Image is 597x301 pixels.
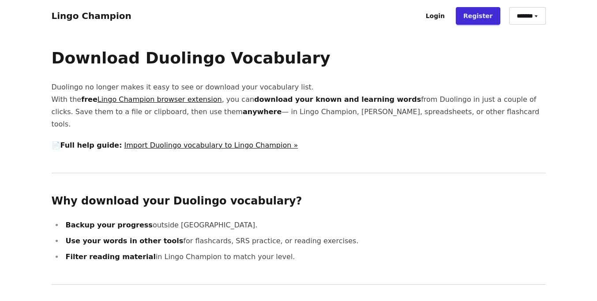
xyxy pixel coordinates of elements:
h1: Download Duolingo Vocabulary [52,49,546,67]
strong: Use your words in other tools [66,237,184,245]
strong: Backup your progress [66,221,153,229]
strong: Full help guide: [60,141,122,149]
p: Duolingo no longer makes it easy to see or download your vocabulary list. With the , you can from... [52,81,546,130]
strong: anywhere [243,108,282,116]
li: outside [GEOGRAPHIC_DATA]. [63,219,546,231]
strong: Filter reading material [66,253,156,261]
li: in Lingo Champion to match your level. [63,251,546,263]
a: Login [418,7,452,25]
strong: download your known and learning words [254,95,421,104]
h2: Why download your Duolingo vocabulary? [52,194,546,208]
a: Register [456,7,500,25]
strong: free [81,95,222,104]
a: Lingo Champion browser extension [98,95,222,104]
a: Lingo Champion [52,11,131,21]
p: 📄 [52,139,546,152]
li: for flashcards, SRS practice, or reading exercises. [63,235,546,247]
a: Import Duolingo vocabulary to Lingo Champion » [124,141,298,149]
